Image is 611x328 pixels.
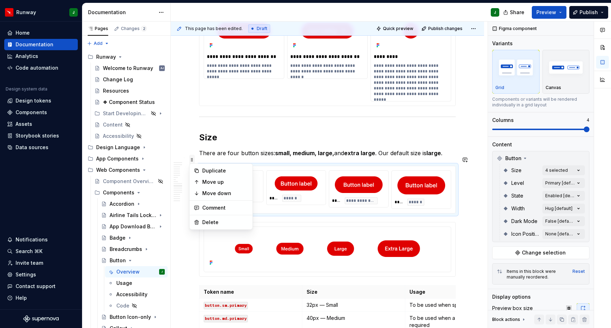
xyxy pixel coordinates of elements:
div: Web Components [96,166,140,174]
div: Enabled [default] [545,193,575,199]
div: Items in this block were manually reordered. [507,269,568,280]
div: 4 selected [545,168,568,173]
div: Search ⌘K [16,248,42,255]
code: button.sm.primary [204,302,248,309]
a: Button Icon-only [98,311,168,323]
div: Primary [default] [545,180,575,186]
button: Preview [532,6,566,19]
span: Preview [536,9,556,16]
span: 2 [141,26,147,31]
p: 40px — Medium [307,315,401,322]
div: Web Components [85,164,168,176]
button: Change selection [492,246,589,259]
a: Components [4,107,78,118]
a: Settings [4,269,78,280]
span: State [511,192,523,199]
a: App Download Button [98,221,168,232]
strong: small, medium, large, [275,150,334,157]
span: Publish [580,9,598,16]
a: Accordion [98,198,168,210]
img: placeholder [495,54,536,80]
div: Breadcrumbs [110,246,142,253]
button: Hug [default] [542,204,585,213]
div: Content [103,121,123,128]
div: App Download Button [110,223,156,230]
p: Grid [495,85,504,90]
a: Accessibility [105,289,168,300]
button: Search ⌘K [4,246,78,257]
div: Resources [103,87,129,94]
button: Quick preview [374,24,417,34]
button: Notifications [4,234,78,245]
div: Duplicate [202,167,248,174]
div: Components or variants will be rendered individually in a grid layout [492,96,589,108]
p: Usage [409,288,504,295]
div: Design Language [96,144,140,151]
a: Airline Tails Lockup [98,210,168,221]
a: Usage [105,277,168,289]
div: J [72,10,75,15]
a: Documentation [4,39,78,50]
img: placeholder [546,54,587,80]
div: Components [103,189,134,196]
div: Contact support [16,283,56,290]
button: None [default] [542,229,585,239]
div: Data sources [16,144,48,151]
div: ❖ Component Status [103,99,155,106]
a: Data sources [4,142,78,153]
div: Accordion [110,200,134,207]
div: Welcome to Runway [103,65,153,72]
button: False [default] [542,216,585,226]
div: Badge [110,234,126,241]
div: Home [16,29,30,36]
div: AJ [161,65,164,72]
div: Columns [492,117,514,124]
div: Overview [116,268,140,275]
a: Welcome to RunwayAJ [92,63,168,74]
a: Analytics [4,51,78,62]
a: Invite team [4,257,78,269]
div: Help [16,294,27,301]
div: Content [492,141,512,148]
a: Design tokens [4,95,78,106]
div: Variants [492,40,513,47]
a: Resources [92,85,168,96]
div: Accessibility [116,291,147,298]
div: Notifications [16,236,48,243]
button: Contact support [4,281,78,292]
div: Code automation [16,64,58,71]
div: Button Icon-only [110,314,151,321]
div: Airline Tails Lockup [110,212,156,219]
div: Analytics [16,53,38,60]
div: Button [494,153,588,164]
svg: Supernova Logo [23,315,59,322]
div: Display options [492,293,531,300]
a: Code automation [4,62,78,74]
p: There are four button sizes: and . Our default size is . [199,149,456,157]
div: Accessibility [103,133,134,140]
span: Change selection [522,249,566,256]
button: placeholderGrid [492,50,540,94]
p: 32px — Small [307,301,401,309]
button: Enabled [default] [542,191,585,201]
strong: large [426,150,441,157]
span: Width [511,205,525,212]
button: RunwayJ [1,5,81,20]
a: Assets [4,118,78,130]
div: Components [92,187,168,198]
div: Hug [default] [545,206,572,211]
a: Badge [98,232,168,244]
div: Changes [121,26,147,31]
h2: Size [199,132,456,143]
p: Canvas [546,85,561,90]
div: Components [16,109,47,116]
span: Publish changes [428,26,462,31]
div: Documentation [16,41,53,48]
div: Settings [16,271,36,278]
a: Code [105,300,168,311]
button: Publish changes [419,24,466,34]
div: Preview box size [492,305,533,312]
a: Storybook stories [4,130,78,141]
a: Content [92,119,168,130]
